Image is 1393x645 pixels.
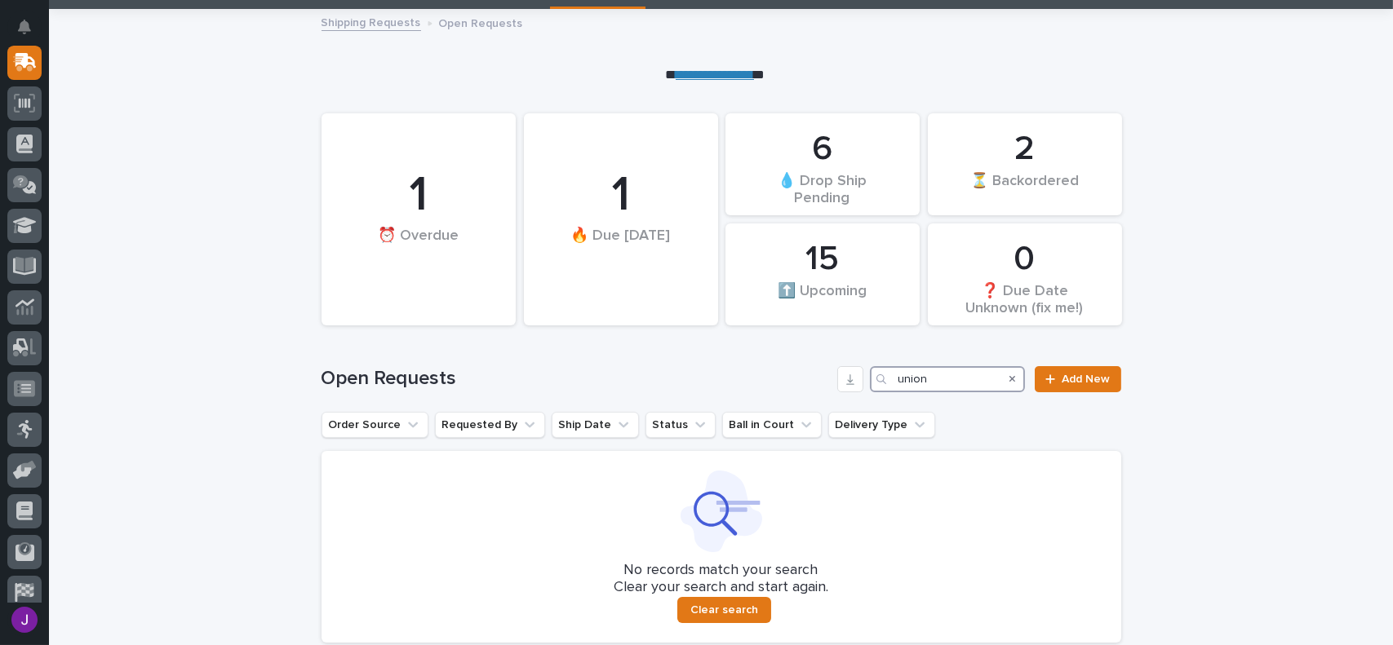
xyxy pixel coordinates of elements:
[1062,373,1111,385] span: Add New
[349,227,488,278] div: ⏰ Overdue
[322,12,421,31] a: Shipping Requests
[753,129,892,170] div: 6
[956,239,1094,280] div: 0
[552,166,690,225] div: 1
[552,412,639,438] button: Ship Date
[435,412,545,438] button: Requested By
[439,13,523,31] p: Open Requests
[645,412,716,438] button: Status
[1035,366,1120,392] a: Add New
[690,603,758,617] span: Clear search
[322,412,428,438] button: Order Source
[956,129,1094,170] div: 2
[322,367,832,391] h1: Open Requests
[956,171,1094,205] div: ⏳ Backordered
[20,20,42,46] div: Notifications
[7,10,42,44] button: Notifications
[753,281,892,316] div: ⬆️ Upcoming
[552,227,690,278] div: 🔥 Due [DATE]
[870,366,1025,392] input: Search
[349,166,488,225] div: 1
[753,171,892,205] div: 💧 Drop Ship Pending
[7,603,42,637] button: users-avatar
[614,579,828,597] p: Clear your search and start again.
[677,597,771,623] button: Clear search
[828,412,935,438] button: Delivery Type
[341,562,1102,580] p: No records match your search
[753,239,892,280] div: 15
[956,281,1094,316] div: ❓ Due Date Unknown (fix me!)
[722,412,822,438] button: Ball in Court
